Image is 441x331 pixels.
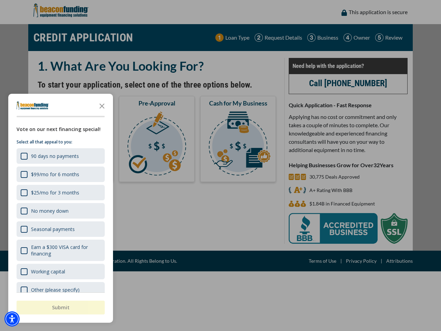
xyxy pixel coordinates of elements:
div: $99/mo for 6 months [31,171,79,178]
div: Working capital [17,264,105,279]
div: $25/mo for 3 months [17,185,105,200]
div: Earn a $300 VISA card for financing [17,240,105,261]
div: Seasonal payments [31,226,75,232]
button: Submit [17,301,105,314]
div: Survey [8,94,113,323]
div: Earn a $300 VISA card for financing [31,244,101,257]
div: $25/mo for 3 months [31,189,79,196]
div: $99/mo for 6 months [17,167,105,182]
div: Accessibility Menu [4,311,20,327]
p: Select all that appeal to you: [17,139,105,146]
div: Other (please specify) [17,282,105,298]
img: Company logo [17,101,49,110]
div: Other (please specify) [31,287,80,293]
div: Seasonal payments [17,221,105,237]
div: 90 days no payments [31,153,79,159]
button: Close the survey [95,99,109,112]
div: Working capital [31,268,65,275]
div: Vote on our next financing special! [17,126,105,133]
div: No money down [17,203,105,219]
div: No money down [31,208,69,214]
div: 90 days no payments [17,148,105,164]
